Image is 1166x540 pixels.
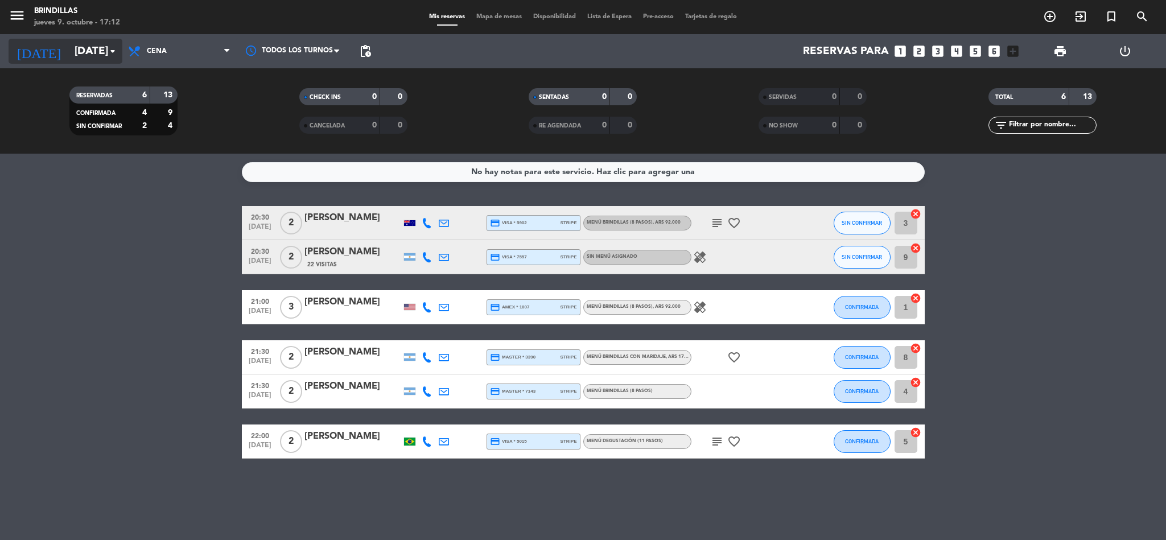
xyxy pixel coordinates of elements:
[561,219,577,226] span: stripe
[168,109,175,117] strong: 9
[693,250,707,264] i: healing
[9,7,26,28] button: menu
[280,246,302,269] span: 2
[587,389,653,393] span: Menú Brindillas (8 Pasos)
[1061,93,1066,101] strong: 6
[995,94,1013,100] span: TOTAL
[858,121,864,129] strong: 0
[679,14,743,20] span: Tarjetas de regalo
[1008,119,1096,131] input: Filtrar por nombre...
[147,47,167,55] span: Cena
[653,304,681,309] span: , ARS 92.000
[246,294,274,307] span: 21:00
[1053,44,1067,58] span: print
[246,210,274,223] span: 20:30
[490,436,500,447] i: credit_card
[845,388,879,394] span: CONFIRMADA
[490,252,527,262] span: visa * 7557
[628,121,634,129] strong: 0
[693,300,707,314] i: healing
[582,14,637,20] span: Lista de Espera
[246,391,274,405] span: [DATE]
[834,346,891,369] button: CONFIRMADA
[246,344,274,357] span: 21:30
[490,302,530,312] span: amex * 1007
[310,123,345,129] span: CANCELADA
[834,430,891,453] button: CONFIRMADA
[832,93,837,101] strong: 0
[34,17,120,28] div: jueves 9. octubre - 17:12
[246,223,274,236] span: [DATE]
[304,345,401,360] div: [PERSON_NAME]
[949,44,964,59] i: looks_4
[910,377,921,388] i: cancel
[710,216,724,230] i: subject
[910,292,921,304] i: cancel
[304,379,401,394] div: [PERSON_NAME]
[587,220,681,225] span: Menú Brindillas (8 Pasos)
[142,91,147,99] strong: 6
[280,346,302,369] span: 2
[304,295,401,310] div: [PERSON_NAME]
[1074,10,1087,23] i: exit_to_app
[280,380,302,403] span: 2
[142,122,147,130] strong: 2
[834,212,891,234] button: SIN CONFIRMAR
[845,354,879,360] span: CONFIRMADA
[930,44,945,59] i: looks_3
[602,93,607,101] strong: 0
[987,44,1002,59] i: looks_6
[910,208,921,220] i: cancel
[561,353,577,361] span: stripe
[968,44,983,59] i: looks_5
[359,44,372,58] span: pending_actions
[106,44,120,58] i: arrow_drop_down
[539,123,581,129] span: RE AGENDADA
[1006,44,1020,59] i: add_box
[912,44,926,59] i: looks_two
[528,14,582,20] span: Disponibilidad
[9,7,26,24] i: menu
[471,14,528,20] span: Mapa de mesas
[628,93,634,101] strong: 0
[587,354,697,359] span: Menú Brindillas con Maridaje
[803,45,889,57] span: Reservas para
[1105,10,1118,23] i: turned_in_not
[834,296,891,319] button: CONFIRMADA
[727,435,741,448] i: favorite_border
[246,244,274,257] span: 20:30
[561,388,577,395] span: stripe
[423,14,471,20] span: Mis reservas
[1118,44,1132,58] i: power_settings_new
[490,386,500,397] i: credit_card
[769,94,797,100] span: SERVIDAS
[246,442,274,455] span: [DATE]
[910,242,921,254] i: cancel
[858,93,864,101] strong: 0
[304,245,401,259] div: [PERSON_NAME]
[602,121,607,129] strong: 0
[168,122,175,130] strong: 4
[280,296,302,319] span: 3
[842,254,882,260] span: SIN CONFIRMAR
[834,246,891,269] button: SIN CONFIRMAR
[1083,93,1094,101] strong: 13
[246,307,274,320] span: [DATE]
[910,343,921,354] i: cancel
[246,428,274,442] span: 22:00
[76,110,116,116] span: CONFIRMADA
[490,352,500,362] i: credit_card
[561,253,577,261] span: stripe
[769,123,798,129] span: NO SHOW
[280,430,302,453] span: 2
[845,304,879,310] span: CONFIRMADA
[246,378,274,391] span: 21:30
[490,436,527,447] span: visa * 5015
[246,357,274,370] span: [DATE]
[490,218,527,228] span: visa * 5902
[539,94,569,100] span: SENTADAS
[490,302,500,312] i: credit_card
[490,386,536,397] span: master * 7143
[893,44,908,59] i: looks_one
[587,254,637,259] span: Sin menú asignado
